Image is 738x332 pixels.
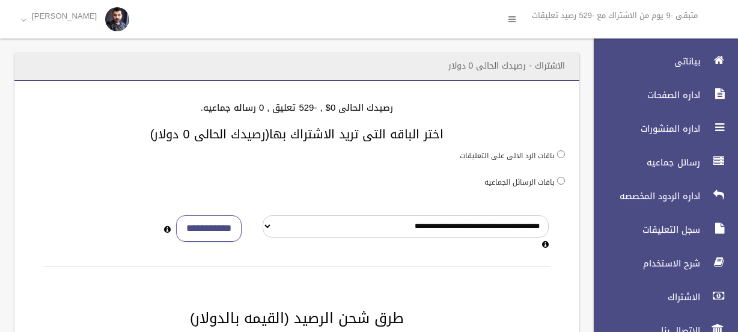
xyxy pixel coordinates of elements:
[584,284,738,310] a: الاشتراك
[584,89,704,101] span: اداره الصفحات
[434,54,579,78] header: الاشتراك - رصيدك الحالى 0 دولار
[584,224,704,236] span: سجل التعليقات
[584,149,738,176] a: رسائل جماعيه
[29,310,565,326] h2: طرق شحن الرصيد (القيمه بالدولار)
[584,217,738,243] a: سجل التعليقات
[32,11,97,20] p: [PERSON_NAME]
[584,250,738,277] a: شرح الاستخدام
[584,257,704,269] span: شرح الاستخدام
[584,123,704,135] span: اداره المنشورات
[584,48,738,75] a: بياناتى
[29,103,565,113] h4: رصيدك الحالى 0$ , -529 تعليق , 0 رساله جماعيه.
[584,156,704,168] span: رسائل جماعيه
[584,183,738,209] a: اداره الردود المخصصه
[484,176,555,189] label: باقات الرسائل الجماعيه
[584,115,738,142] a: اداره المنشورات
[584,291,704,303] span: الاشتراك
[584,82,738,108] a: اداره الصفحات
[460,149,555,162] label: باقات الرد الالى على التعليقات
[584,190,704,202] span: اداره الردود المخصصه
[584,55,704,67] span: بياناتى
[29,128,565,141] h3: اختر الباقه التى تريد الاشتراك بها(رصيدك الحالى 0 دولار)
